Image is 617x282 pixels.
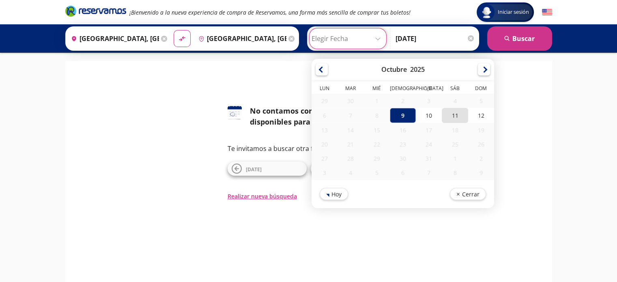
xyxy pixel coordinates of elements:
div: 30-Oct-25 [389,151,415,166]
div: 27-Oct-25 [312,151,338,166]
div: 16-Oct-25 [389,123,415,137]
div: 05-Oct-25 [468,94,494,108]
div: 07-Nov-25 [416,166,442,180]
input: Elegir Fecha [312,28,384,49]
div: 02-Oct-25 [389,94,415,108]
div: 06-Oct-25 [312,108,338,123]
button: Buscar [487,26,552,51]
div: 09-Nov-25 [468,166,494,180]
div: 13-Oct-25 [312,123,338,137]
th: Martes [338,85,363,94]
th: Jueves [389,85,415,94]
i: Brand Logo [65,5,126,17]
div: 31-Oct-25 [416,151,442,166]
a: Brand Logo [65,5,126,19]
div: 19-Oct-25 [468,123,494,137]
div: 20-Oct-25 [312,137,338,151]
button: English [542,7,552,17]
div: 18-Oct-25 [442,123,468,137]
em: ¡Bienvenido a la nueva experiencia de compra de Reservamos, una forma más sencilla de comprar tus... [129,9,411,16]
div: 08-Nov-25 [442,166,468,180]
div: 01-Oct-25 [363,94,389,108]
div: 17-Oct-25 [416,123,442,137]
button: Hoy [320,188,348,200]
input: Buscar Origen [68,28,159,49]
div: 22-Oct-25 [363,137,389,151]
div: 06-Nov-25 [389,166,415,180]
div: 11-Oct-25 [442,108,468,123]
div: 04-Nov-25 [338,166,363,180]
div: 30-Sep-25 [338,94,363,108]
div: 08-Oct-25 [363,108,389,123]
div: 03-Nov-25 [312,166,338,180]
div: No contamos con horarios disponibles para esta fecha [250,105,390,127]
div: Octubre [381,65,406,74]
input: Opcional [396,28,475,49]
div: 26-Oct-25 [468,137,494,151]
div: 2025 [410,65,424,74]
div: 07-Oct-25 [338,108,363,123]
div: 28-Oct-25 [338,151,363,166]
button: Cerrar [449,188,486,200]
span: Iniciar sesión [494,8,532,16]
div: 10-Oct-25 [416,108,442,123]
div: 01-Nov-25 [442,151,468,166]
div: 09-Oct-25 [389,108,415,123]
th: Sábado [442,85,468,94]
div: 12-Oct-25 [468,108,494,123]
th: Domingo [468,85,494,94]
div: 21-Oct-25 [338,137,363,151]
th: Miércoles [363,85,389,94]
th: Lunes [312,85,338,94]
input: Buscar Destino [195,28,286,49]
button: [DATE] [311,161,390,176]
p: Te invitamos a buscar otra fecha o ruta [228,144,390,153]
button: Realizar nueva búsqueda [228,192,297,200]
span: [DATE] [246,166,262,173]
div: 29-Oct-25 [363,151,389,166]
div: 23-Oct-25 [389,137,415,151]
div: 24-Oct-25 [416,137,442,151]
div: 15-Oct-25 [363,123,389,137]
div: 04-Oct-25 [442,94,468,108]
div: 02-Nov-25 [468,151,494,166]
div: 29-Sep-25 [312,94,338,108]
div: 03-Oct-25 [416,94,442,108]
button: [DATE] [228,161,307,176]
div: 25-Oct-25 [442,137,468,151]
div: 05-Nov-25 [363,166,389,180]
div: 14-Oct-25 [338,123,363,137]
th: Viernes [416,85,442,94]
